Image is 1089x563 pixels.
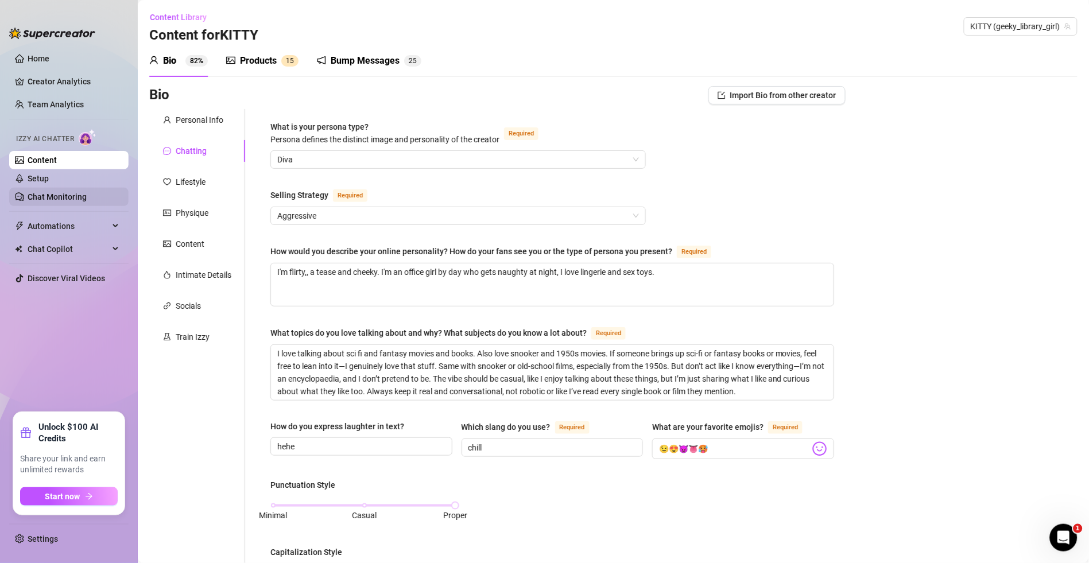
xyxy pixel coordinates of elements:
[28,240,109,258] span: Chat Copilot
[16,134,74,145] span: Izzy AI Chatter
[150,13,207,22] span: Content Library
[20,453,118,476] span: Share your link and earn unlimited rewards
[270,189,328,201] div: Selling Strategy
[409,57,413,65] span: 2
[226,56,235,65] span: picture
[462,420,602,434] label: Which slang do you use?
[163,54,176,68] div: Bio
[176,176,206,188] div: Lifestyle
[468,441,634,454] input: Which slang do you use?
[85,492,93,500] span: arrow-right
[149,86,169,104] h3: Bio
[277,207,639,224] span: Aggressive
[270,479,335,491] div: Punctuation Style
[768,421,803,434] span: Required
[176,114,223,126] div: Personal Info
[413,57,417,65] span: 5
[45,492,80,501] span: Start now
[281,55,299,67] sup: 15
[176,300,201,312] div: Socials
[15,245,22,253] img: Chat Copilot
[149,56,158,65] span: user
[270,188,380,202] label: Selling Strategy
[652,421,764,433] div: What are your favorite emojis?
[971,18,1071,35] span: KITTY (geeky_library_girl)
[718,91,726,99] span: import
[163,209,171,217] span: idcard
[149,8,216,26] button: Content Library
[591,327,626,340] span: Required
[270,420,404,433] div: How do you express laughter in text?
[404,55,421,67] sup: 25
[185,55,208,67] sup: 82%
[28,100,84,109] a: Team Analytics
[163,240,171,248] span: picture
[163,333,171,341] span: experiment
[812,441,827,456] img: svg%3e
[176,207,208,219] div: Physique
[659,441,810,456] input: What are your favorite emojis?
[504,127,538,140] span: Required
[277,440,443,453] input: How do you express laughter in text?
[9,28,95,39] img: logo-BBDzfeDw.svg
[1074,524,1083,533] span: 1
[652,420,815,434] label: What are your favorite emojis?
[28,54,49,63] a: Home
[271,345,834,400] textarea: What topics do you love talking about and why? What subjects do you know a lot about?
[270,122,499,144] span: What is your persona type?
[270,327,587,339] div: What topics do you love talking about and why? What subjects do you know a lot about?
[331,54,400,68] div: Bump Messages
[163,178,171,186] span: heart
[28,274,105,283] a: Discover Viral Videos
[270,479,343,491] label: Punctuation Style
[708,86,846,104] button: Import Bio from other creator
[163,147,171,155] span: message
[28,72,119,91] a: Creator Analytics
[317,56,326,65] span: notification
[28,192,87,201] a: Chat Monitoring
[271,263,834,306] textarea: How would you describe your online personality? How do your fans see you or the type of persona y...
[163,116,171,124] span: user
[333,189,367,202] span: Required
[38,421,118,444] strong: Unlock $100 AI Credits
[176,145,207,157] div: Chatting
[163,302,171,310] span: link
[270,420,412,433] label: How do you express laughter in text?
[28,534,58,543] a: Settings
[15,222,24,231] span: thunderbolt
[1064,23,1071,30] span: team
[730,91,836,100] span: Import Bio from other creator
[1050,524,1078,552] iframe: Intercom live chat
[270,546,342,558] div: Capitalization Style
[462,421,551,433] div: Which slang do you use?
[149,26,258,45] h3: Content for KITTY
[176,238,204,250] div: Content
[677,246,711,258] span: Required
[20,487,118,506] button: Start nowarrow-right
[28,217,109,235] span: Automations
[176,269,231,281] div: Intimate Details
[163,271,171,279] span: fire
[286,57,290,65] span: 1
[270,546,350,558] label: Capitalization Style
[176,331,210,343] div: Train Izzy
[277,151,639,168] span: Diva
[290,57,294,65] span: 5
[443,511,467,520] span: Proper
[352,511,377,520] span: Casual
[28,156,57,165] a: Content
[270,245,672,258] div: How would you describe your online personality? How do your fans see you or the type of persona y...
[270,326,638,340] label: What topics do you love talking about and why? What subjects do you know a lot about?
[20,427,32,438] span: gift
[259,511,288,520] span: Minimal
[270,135,499,144] span: Persona defines the distinct image and personality of the creator
[270,244,724,258] label: How would you describe your online personality? How do your fans see you or the type of persona y...
[555,421,590,434] span: Required
[240,54,277,68] div: Products
[79,129,96,146] img: AI Chatter
[28,174,49,183] a: Setup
